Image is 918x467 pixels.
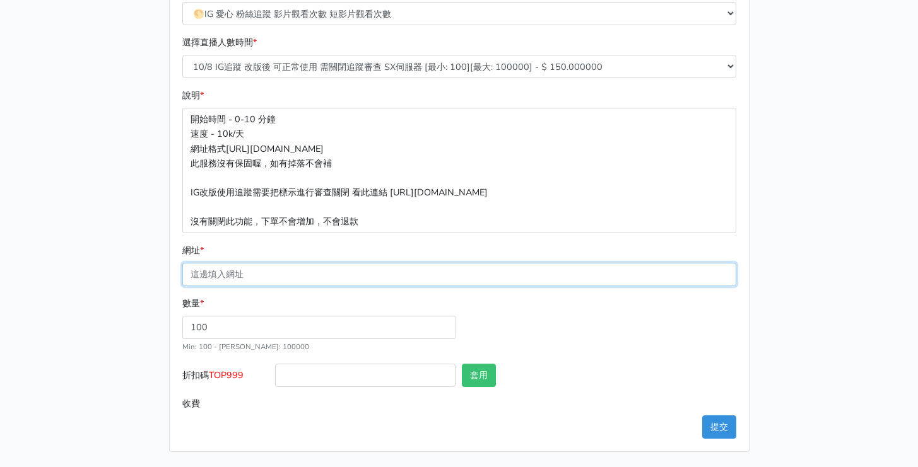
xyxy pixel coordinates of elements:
label: 說明 [182,88,204,103]
label: 網址 [182,243,204,258]
label: 選擇直播人數時間 [182,35,257,50]
button: 提交 [702,415,736,439]
label: 收費 [179,392,273,415]
span: TOP999 [209,369,244,381]
input: 這邊填入網址 [182,263,736,286]
label: 折扣碼 [179,364,273,392]
small: Min: 100 - [PERSON_NAME]: 100000 [182,342,309,352]
button: 套用 [462,364,496,387]
label: 數量 [182,296,204,311]
p: 開始時間 - 0-10 分鐘 速度 - 10k/天 網址格式[URL][DOMAIN_NAME] 此服務沒有保固喔，如有掉落不會補 IG改版使用追蹤需要把標示進行審查關閉 看此連結 [URL][... [182,108,736,233]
